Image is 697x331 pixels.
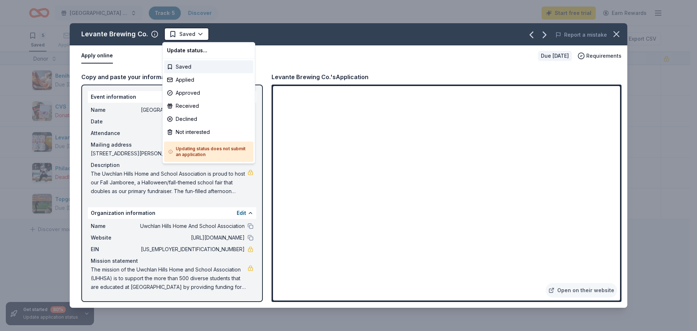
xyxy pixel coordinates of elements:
[164,44,253,57] div: Update status...
[164,73,253,86] div: Applied
[164,60,253,73] div: Saved
[164,126,253,139] div: Not interested
[164,99,253,113] div: Received
[164,86,253,99] div: Approved
[164,113,253,126] div: Declined
[168,146,249,158] h5: Updating status does not submit an application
